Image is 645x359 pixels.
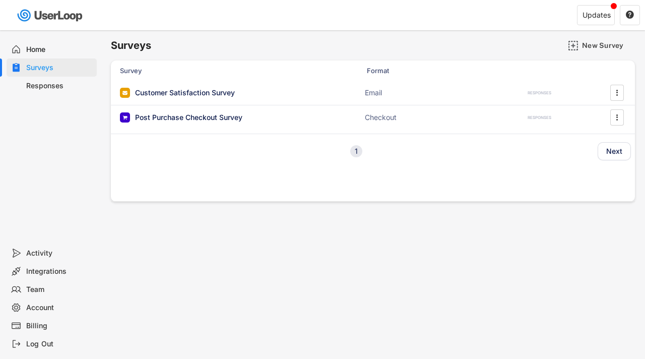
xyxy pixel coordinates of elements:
div: 1 [350,148,362,155]
div: RESPONSES [528,115,551,121]
div: Format [367,66,468,75]
button:  [625,11,634,20]
div: Billing [26,321,93,331]
h6: Surveys [111,39,151,52]
div: Integrations [26,267,93,276]
text:  [616,87,618,98]
img: AddMajor.svg [568,40,578,51]
button: Next [598,142,631,160]
img: userloop-logo-01.svg [15,5,86,26]
text:  [626,10,634,19]
div: Home [26,45,93,54]
button:  [612,85,622,100]
div: RESPONSES [528,90,551,96]
div: New Survey [582,41,632,50]
button:  [612,110,622,125]
div: Email [365,88,466,98]
div: Survey [120,66,321,75]
div: Customer Satisfaction Survey [135,88,235,98]
div: Log Out [26,339,93,349]
div: Activity [26,249,93,258]
div: Responses [26,81,93,91]
text:  [616,112,618,123]
div: Updates [583,12,611,19]
div: Post Purchase Checkout Survey [135,112,242,123]
div: Team [26,285,93,294]
div: Surveys [26,63,93,73]
div: Account [26,303,93,313]
div: Checkout [365,112,466,123]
